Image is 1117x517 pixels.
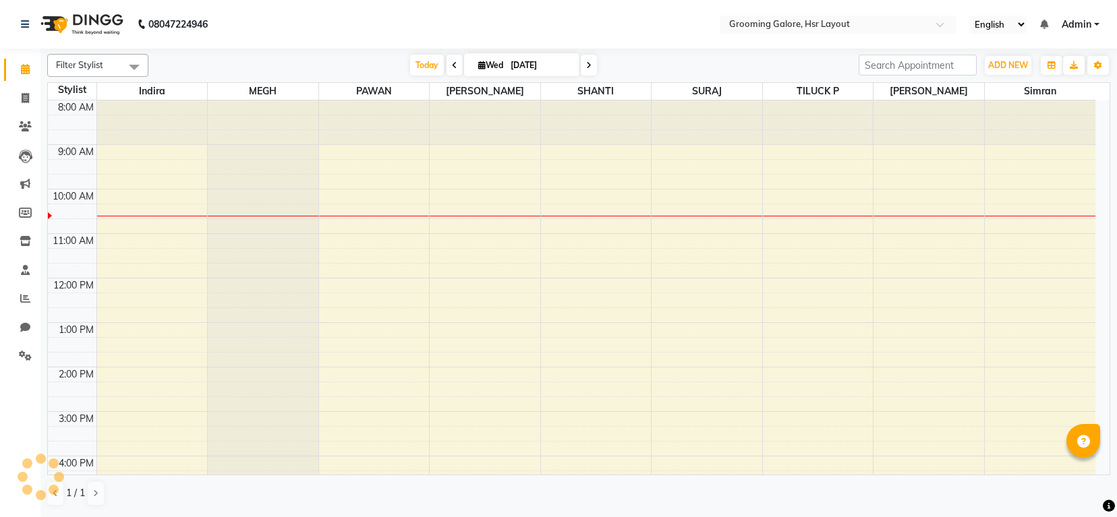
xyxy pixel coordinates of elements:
[541,83,652,100] span: SHANTI
[56,367,96,382] div: 2:00 PM
[51,278,96,293] div: 12:00 PM
[859,55,977,75] input: Search Appointment
[148,5,208,43] b: 08047224946
[475,60,507,70] span: Wed
[988,60,1028,70] span: ADD NEW
[50,234,96,248] div: 11:00 AM
[97,83,208,100] span: Indira
[34,5,127,43] img: logo
[55,100,96,115] div: 8:00 AM
[507,55,574,75] input: 2025-09-03
[873,83,984,100] span: [PERSON_NAME]
[50,189,96,204] div: 10:00 AM
[410,55,444,75] span: Today
[763,83,873,100] span: TILUCK P
[48,83,96,97] div: Stylist
[985,56,1031,75] button: ADD NEW
[985,83,1095,100] span: Simran
[66,486,85,500] span: 1 / 1
[1062,18,1091,32] span: Admin
[56,323,96,337] div: 1:00 PM
[652,83,762,100] span: SURAJ
[56,59,103,70] span: Filter Stylist
[319,83,430,100] span: PAWAN
[56,412,96,426] div: 3:00 PM
[55,145,96,159] div: 9:00 AM
[430,83,540,100] span: [PERSON_NAME]
[208,83,318,100] span: MEGH
[56,456,96,470] div: 4:00 PM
